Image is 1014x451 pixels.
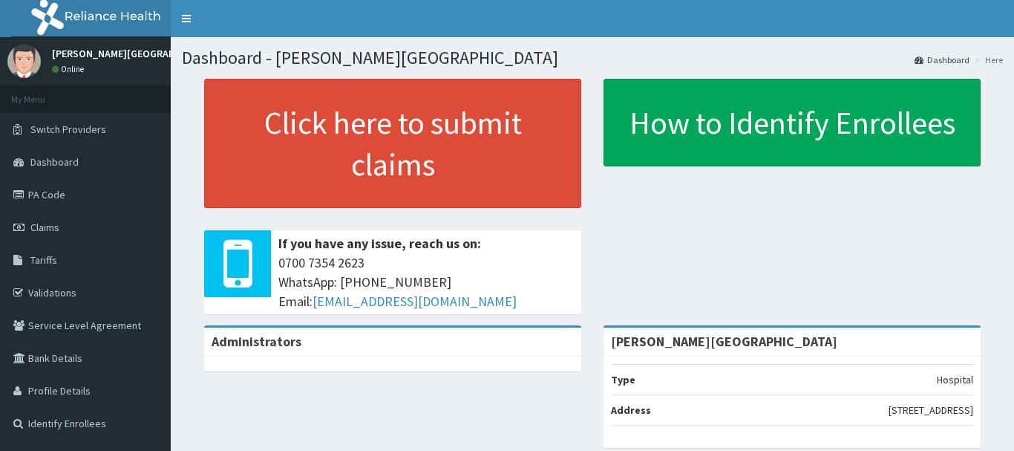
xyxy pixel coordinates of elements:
a: Dashboard [915,53,969,66]
b: If you have any issue, reach us on: [278,235,481,252]
b: Type [611,373,635,386]
p: [STREET_ADDRESS] [889,403,973,418]
span: Dashboard [30,155,79,169]
img: User Image [7,45,41,78]
h1: Dashboard - [PERSON_NAME][GEOGRAPHIC_DATA] [182,48,1003,68]
span: Switch Providers [30,123,106,136]
span: Tariffs [30,253,57,267]
a: How to Identify Enrollees [604,79,981,166]
span: 0700 7354 2623 WhatsApp: [PHONE_NUMBER] Email: [278,253,574,311]
a: Click here to submit claims [204,79,581,208]
b: Address [611,403,651,417]
li: Here [971,53,1003,66]
b: Administrators [212,333,301,350]
p: Hospital [937,372,973,387]
a: Online [52,64,88,74]
strong: [PERSON_NAME][GEOGRAPHIC_DATA] [611,333,837,350]
span: Claims [30,221,59,234]
a: [EMAIL_ADDRESS][DOMAIN_NAME] [313,293,517,310]
p: [PERSON_NAME][GEOGRAPHIC_DATA] [52,48,223,59]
